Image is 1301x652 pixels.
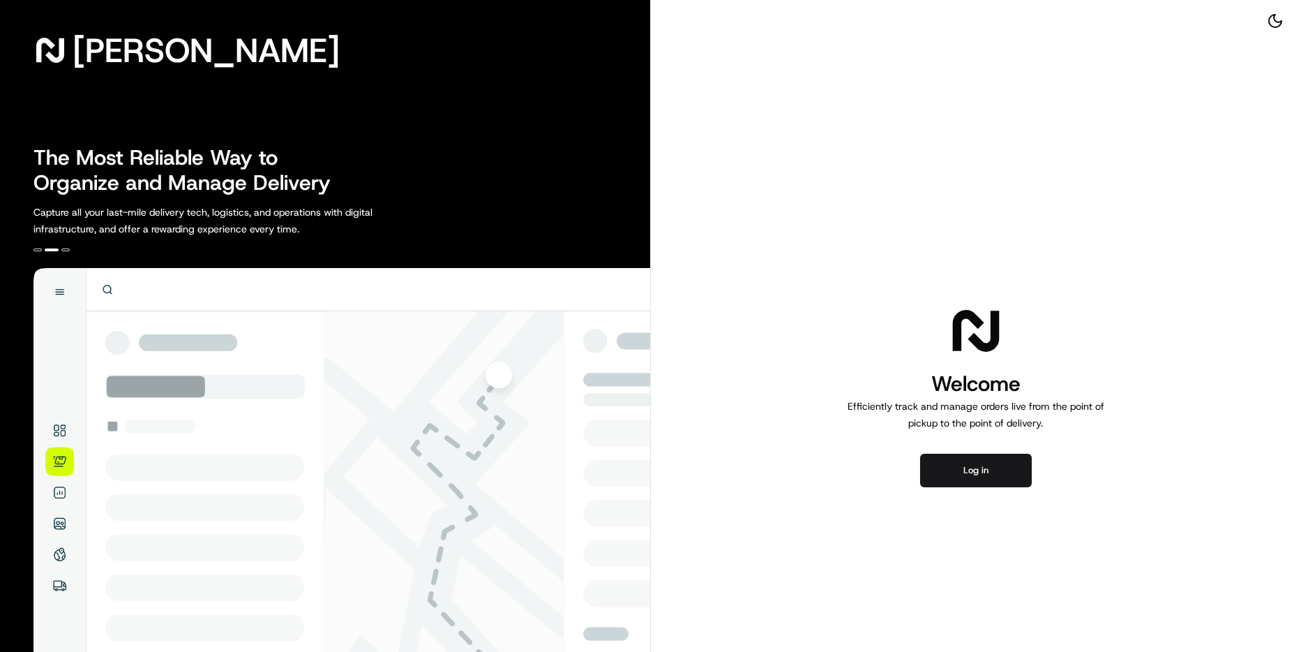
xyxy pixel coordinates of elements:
p: Efficiently track and manage orders live from the point of pickup to the point of delivery. [842,398,1110,431]
p: Capture all your last-mile delivery tech, logistics, and operations with digital infrastructure, ... [33,204,435,237]
span: [PERSON_NAME] [73,36,340,64]
h1: Welcome [842,370,1110,398]
button: Log in [920,454,1032,487]
h2: The Most Reliable Way to Organize and Manage Delivery [33,145,346,195]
